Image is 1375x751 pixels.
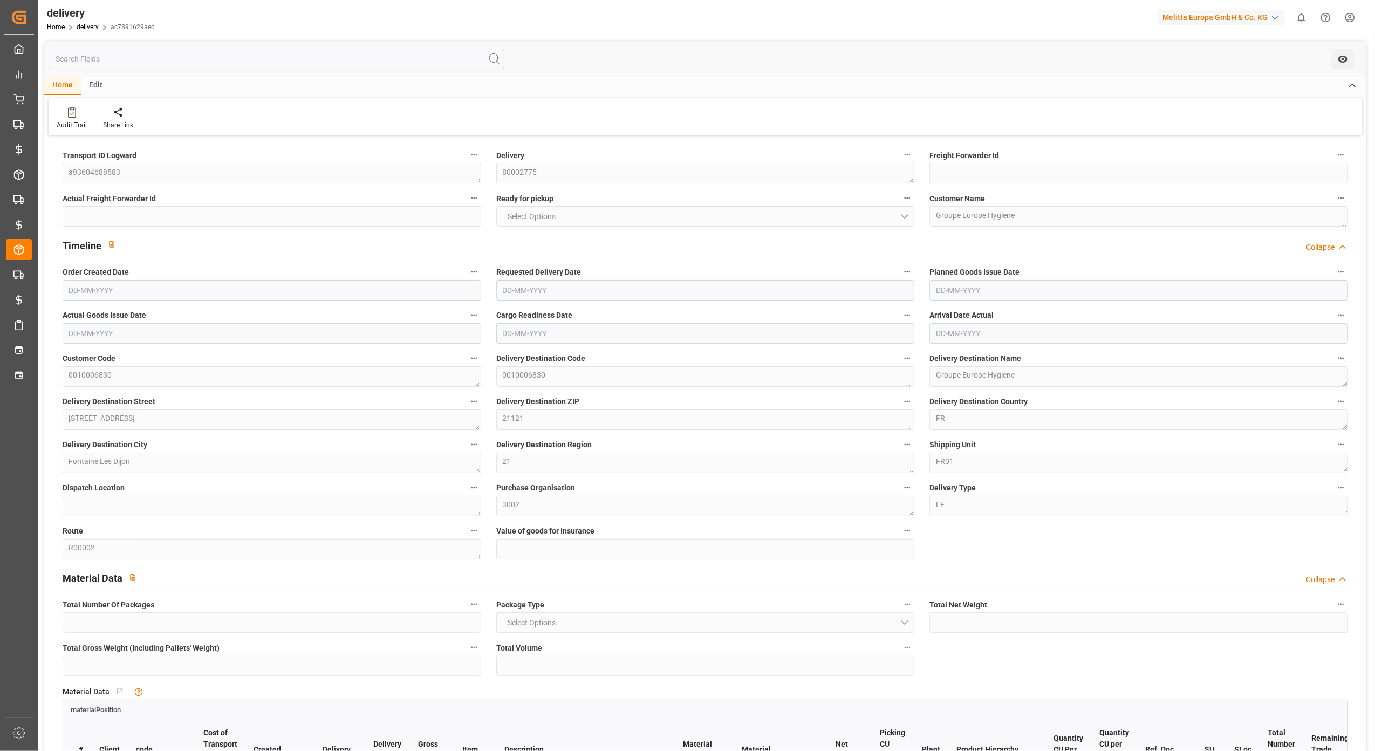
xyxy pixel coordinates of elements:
textarea: [STREET_ADDRESS] [63,409,481,430]
span: Dispatch Location [63,482,125,494]
input: DD-MM-YYYY [929,280,1348,301]
textarea: FR [929,409,1348,430]
span: Total Gross Weight (Including Pallets' Weight) [63,643,220,654]
span: Select Options [502,617,561,629]
button: Delivery Destination ZIP [900,394,914,408]
span: Freight Forwarder Id [929,150,999,161]
input: DD-MM-YYYY [63,323,481,344]
input: Search Fields [50,49,504,69]
button: Actual Freight Forwarder Id [467,191,481,205]
input: DD-MM-YYYY [929,323,1348,344]
span: Delivery Destination Name [929,353,1021,364]
button: open menu [496,612,915,633]
textarea: Fontaine Les Dijon [63,453,481,473]
button: Transport ID Logward [467,148,481,162]
textarea: 21121 [496,409,915,430]
button: View description [101,234,122,255]
span: Shipping Unit [929,439,976,450]
div: Share Link [103,120,133,130]
span: Value of goods for Insurance [496,525,594,537]
button: Delivery Destination Name [1334,351,1348,365]
h2: Material Data [63,571,122,585]
input: DD-MM-YYYY [496,280,915,301]
span: Material Data [63,686,110,698]
button: Arrival Date Actual [1334,308,1348,322]
button: Delivery [900,148,914,162]
span: Actual Freight Forwarder Id [63,193,156,204]
span: Arrival Date Actual [929,310,994,321]
a: materialPosition [71,705,121,714]
input: DD-MM-YYYY [63,280,481,301]
button: Delivery Destination Country [1334,394,1348,408]
input: DD-MM-YYYY [496,323,915,344]
button: View description [122,567,143,588]
button: Delivery Destination City [467,438,481,452]
span: Delivery [496,150,524,161]
span: Delivery Destination City [63,439,147,450]
textarea: 80002775 [496,163,915,183]
button: show 0 new notifications [1289,5,1314,30]
span: Total Volume [496,643,542,654]
div: Collapse [1306,242,1335,253]
button: Requested Delivery Date [900,265,914,279]
button: Actual Goods Issue Date [467,308,481,322]
button: Delivery Destination Code [900,351,914,365]
h2: Timeline [63,238,101,253]
button: Shipping Unit [1334,438,1348,452]
textarea: 0010006830 [496,366,915,387]
button: Customer Name [1334,191,1348,205]
span: Total Number Of Packages [63,599,154,611]
button: open menu [496,206,915,227]
span: Transport ID Logward [63,150,136,161]
button: Package Type [900,597,914,611]
textarea: 21 [496,453,915,473]
button: Melitta Europa GmbH & Co. KG [1158,7,1289,28]
textarea: Groupe Europe Hygiene [929,366,1348,387]
button: open menu [1332,49,1354,69]
div: Audit Trail [57,120,87,130]
span: Delivery Destination Region [496,439,592,450]
span: materialPosition [71,706,121,714]
textarea: FR01 [929,453,1348,473]
button: Planned Goods Issue Date [1334,265,1348,279]
span: Route [63,525,83,537]
textarea: a93604b88583 [63,163,481,183]
span: Package Type [496,599,544,611]
span: Cargo Readiness Date [496,310,572,321]
span: Customer Code [63,353,115,364]
textarea: R00002 [63,539,481,559]
div: Collapse [1306,574,1335,585]
span: Order Created Date [63,267,129,278]
button: Total Gross Weight (Including Pallets' Weight) [467,640,481,654]
div: Home [44,77,81,95]
span: Purchase Organisation [496,482,575,494]
button: Ready for pickup [900,191,914,205]
span: Requested Delivery Date [496,267,581,278]
button: Dispatch Location [467,481,481,495]
span: Actual Goods Issue Date [63,310,146,321]
div: Melitta Europa GmbH & Co. KG [1158,10,1285,25]
button: Delivery Destination Street [467,394,481,408]
button: Order Created Date [467,265,481,279]
textarea: 0010006830 [63,366,481,387]
a: delivery [77,23,99,31]
span: Delivery Destination ZIP [496,396,579,407]
button: Value of goods for Insurance [900,524,914,538]
span: Select Options [502,211,561,222]
textarea: LF [929,496,1348,516]
button: Total Number Of Packages [467,597,481,611]
span: Total Net Weight [929,599,987,611]
span: Delivery Destination Code [496,353,585,364]
button: Delivery Type [1334,481,1348,495]
div: Edit [81,77,111,95]
button: Total Volume [900,640,914,654]
button: Freight Forwarder Id [1334,148,1348,162]
div: delivery [47,5,155,21]
button: Total Net Weight [1334,597,1348,611]
textarea: 3002 [496,496,915,516]
span: Delivery Destination Country [929,396,1028,407]
button: Route [467,524,481,538]
button: Purchase Organisation [900,481,914,495]
span: Customer Name [929,193,985,204]
button: Delivery Destination Region [900,438,914,452]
